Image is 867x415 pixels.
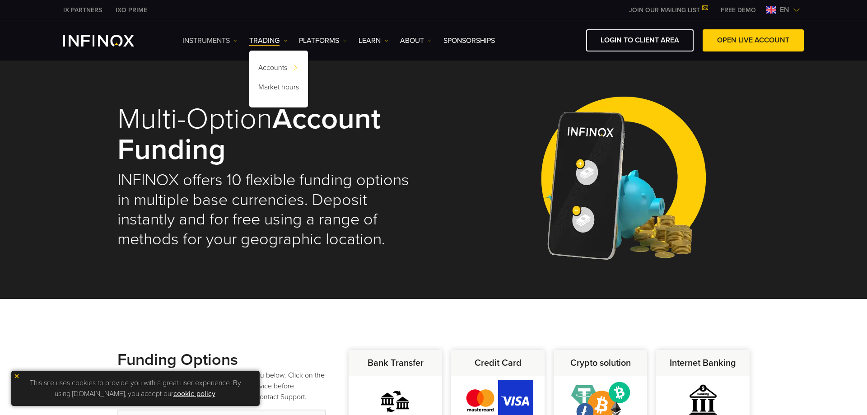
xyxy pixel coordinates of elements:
a: LOGIN TO CLIENT AREA [586,29,694,51]
h2: INFINOX offers 10 flexible funding options in multiple base currencies. Deposit instantly and for... [117,170,421,250]
a: TRADING [249,35,288,46]
a: INFINOX Logo [63,35,155,47]
a: PLATFORMS [299,35,347,46]
a: SPONSORSHIPS [443,35,495,46]
strong: Credit Card [475,358,522,368]
a: INFINOX [56,5,109,15]
a: JOIN OUR MAILING LIST [622,6,714,14]
a: Accounts [249,60,308,79]
a: contact Support [256,392,305,401]
a: INFINOX [109,5,154,15]
p: Choose your country from the dropdown menu below. Click on the providers logo to read further det... [117,370,326,402]
a: INFINOX MENU [714,5,763,15]
a: Market hours [249,79,308,98]
strong: Funding Options [117,350,238,369]
span: en [776,5,793,15]
strong: Crypto solution [570,358,631,368]
strong: Bank Transfer [368,358,424,368]
a: ABOUT [400,35,432,46]
h1: Multi-Option [117,104,421,166]
strong: Account Funding [117,101,381,168]
a: OPEN LIVE ACCOUNT [703,29,804,51]
a: cookie policy [173,389,215,398]
p: This site uses cookies to provide you with a great user experience. By using [DOMAIN_NAME], you a... [16,375,255,401]
strong: Internet Banking [670,358,736,368]
img: yellow close icon [14,373,20,379]
a: Learn [359,35,389,46]
a: Instruments [182,35,238,46]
